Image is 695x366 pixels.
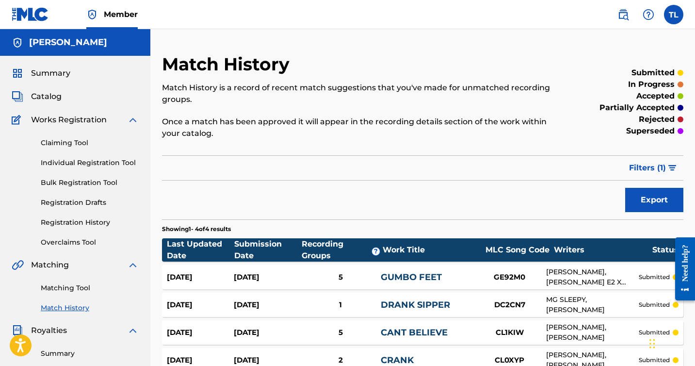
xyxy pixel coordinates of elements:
[31,114,107,126] span: Works Registration
[167,355,234,366] div: [DATE]
[12,114,24,126] img: Works Registration
[127,325,139,336] img: expand
[162,82,564,105] p: Match History is a record of recent match suggestions that you've made for unmatched recording gr...
[41,283,139,293] a: Matching Tool
[86,9,98,20] img: Top Rightsholder
[631,67,675,79] p: submitted
[41,138,139,148] a: Claiming Tool
[127,114,139,126] img: expand
[104,9,138,20] span: Member
[473,355,546,366] div: CL0XYP
[473,272,546,283] div: GE92M0
[12,67,70,79] a: SummarySummary
[623,156,683,180] button: Filters (1)
[127,259,139,271] img: expand
[639,328,670,337] p: submitted
[301,327,381,338] div: 5
[647,319,695,366] iframe: Chat Widget
[372,248,380,255] span: ?
[625,188,683,212] button: Export
[41,178,139,188] a: Bulk Registration Tool
[234,272,301,283] div: [DATE]
[381,327,448,338] a: CANT BELIEVE
[546,267,639,287] div: [PERSON_NAME], [PERSON_NAME] E2 X [PERSON_NAME] [PERSON_NAME] E2 X [PERSON_NAME]
[31,325,67,336] span: Royalties
[629,162,666,174] span: Filters ( 1 )
[162,53,294,75] h2: Match History
[668,230,695,308] iframe: Resource Center
[162,225,231,233] p: Showing 1 - 4 of 4 results
[12,7,49,21] img: MLC Logo
[639,300,670,309] p: submitted
[234,299,301,311] div: [DATE]
[234,355,301,366] div: [DATE]
[234,238,302,262] div: Submission Date
[639,114,675,125] p: rejected
[31,91,62,102] span: Catalog
[41,349,139,359] a: Summary
[29,37,107,48] h5: Tyree Longshore
[599,102,675,114] p: partially accepted
[167,327,234,338] div: [DATE]
[41,158,139,168] a: Individual Registration Tool
[381,272,442,283] a: GUMBO FEET
[12,91,62,102] a: CatalogCatalog
[639,5,658,24] div: Help
[617,9,629,20] img: search
[302,238,383,262] div: Recording Groups
[12,67,23,79] img: Summary
[12,325,23,336] img: Royalties
[381,299,450,310] a: DRANK SIPPER
[234,327,301,338] div: [DATE]
[652,244,679,256] div: Status
[546,322,639,343] div: [PERSON_NAME], [PERSON_NAME]
[473,299,546,311] div: DC2CN7
[639,356,670,365] p: submitted
[649,329,655,358] div: Drag
[643,9,654,20] img: help
[31,259,69,271] span: Matching
[41,217,139,228] a: Registration History
[626,125,675,137] p: superseded
[167,299,234,311] div: [DATE]
[383,244,481,256] div: Work Title
[668,165,677,171] img: filter
[162,116,564,139] p: Once a match has been approved it will appear in the recording details section of the work within...
[41,237,139,248] a: Overclaims Tool
[636,90,675,102] p: accepted
[12,91,23,102] img: Catalog
[639,273,670,282] p: submitted
[301,299,381,311] div: 1
[167,272,234,283] div: [DATE]
[481,244,554,256] div: MLC Song Code
[12,37,23,49] img: Accounts
[546,295,639,315] div: MG SLEEPY, [PERSON_NAME]
[167,238,234,262] div: Last Updated Date
[554,244,652,256] div: Writers
[664,5,683,24] div: User Menu
[301,272,381,283] div: 5
[12,259,24,271] img: Matching
[473,327,546,338] div: CL1KIW
[301,355,381,366] div: 2
[614,5,633,24] a: Public Search
[41,198,139,208] a: Registration Drafts
[381,355,414,366] a: CRANK
[31,67,70,79] span: Summary
[628,79,675,90] p: in progress
[41,303,139,313] a: Match History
